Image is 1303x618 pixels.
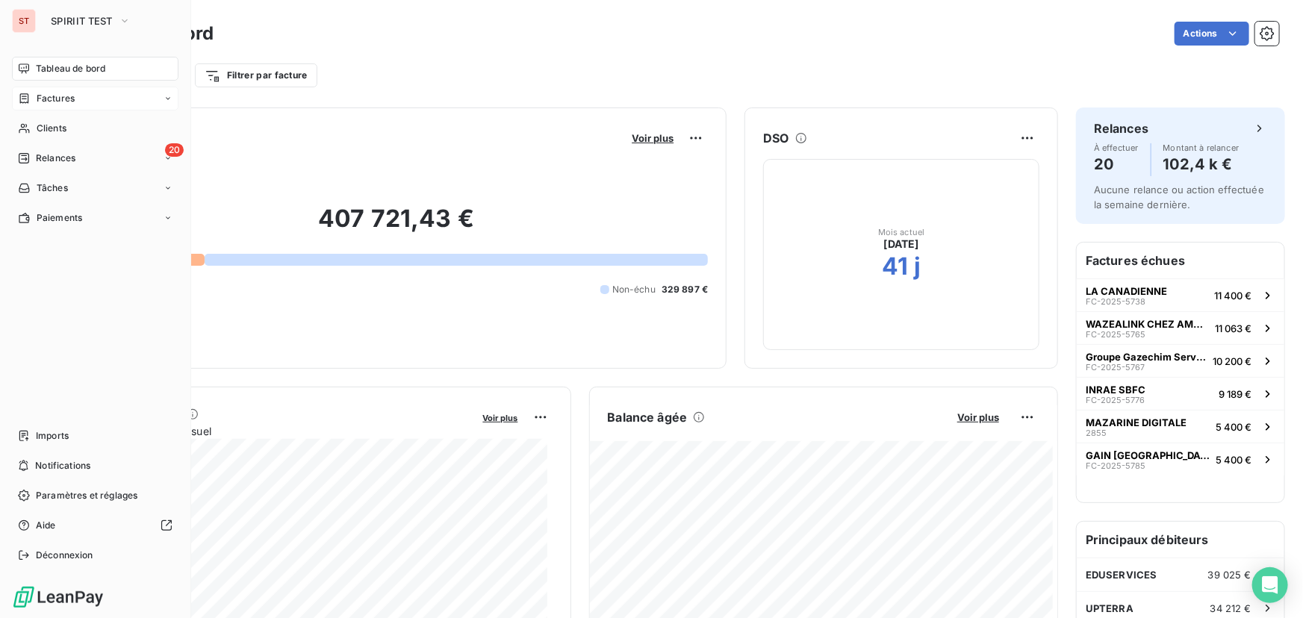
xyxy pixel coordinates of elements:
span: INRAE SBFC [1086,384,1145,396]
span: 10 200 € [1213,355,1251,367]
span: Imports [36,429,69,443]
span: 34 212 € [1210,602,1251,614]
span: FC-2025-5767 [1086,363,1145,372]
span: Paramètres et réglages [36,489,137,502]
span: Relances [36,152,75,165]
span: 11 063 € [1215,322,1251,334]
span: FC-2025-5765 [1086,330,1145,339]
span: 5 400 € [1216,454,1251,466]
button: Groupe Gazechim ServiceFC-2025-576710 200 € [1077,344,1284,377]
h2: 41 [882,252,908,281]
h4: 102,4 k € [1163,152,1240,176]
span: FC-2025-5776 [1086,396,1145,405]
a: Aide [12,514,178,537]
span: GAIN [GEOGRAPHIC_DATA] [1086,449,1210,461]
div: Open Intercom Messenger [1252,567,1288,603]
span: Tableau de bord [36,62,105,75]
span: Clients [37,122,66,135]
span: 9 189 € [1219,388,1251,400]
span: UPTERRA [1086,602,1133,614]
button: Actions [1175,22,1249,46]
span: WAZEALINK CHEZ AMS GROUPE [1086,318,1209,330]
span: 5 400 € [1216,421,1251,433]
span: Aucune relance ou action effectuée la semaine dernière. [1094,184,1264,210]
span: SPIRIIT TEST [51,15,113,27]
span: Montant à relancer [1163,143,1240,152]
span: FC-2025-5785 [1086,461,1145,470]
button: Voir plus [953,411,1004,424]
div: ST [12,9,36,33]
button: GAIN [GEOGRAPHIC_DATA]FC-2025-57855 400 € [1077,443,1284,475]
h6: Relances [1094,119,1148,137]
h6: DSO [763,129,789,147]
h6: Principaux débiteurs [1077,522,1284,558]
h2: 407 721,43 € [84,204,708,249]
button: Voir plus [479,411,523,424]
span: [DATE] [884,237,919,252]
span: Notifications [35,459,90,472]
button: WAZEALINK CHEZ AMS GROUPEFC-2025-576511 063 € [1077,311,1284,344]
span: Voir plus [957,411,999,423]
span: Chiffre d'affaires mensuel [84,423,473,439]
span: MAZARINE DIGITALE [1086,416,1187,428]
button: INRAE SBFCFC-2025-57769 189 € [1077,377,1284,410]
h6: Balance âgée [608,408,688,426]
span: 39 025 € [1208,569,1251,581]
button: LA CANADIENNEFC-2025-573811 400 € [1077,278,1284,311]
span: Paiements [37,211,82,225]
span: 20 [165,143,184,157]
span: Tâches [37,181,68,195]
h6: Factures échues [1077,243,1284,278]
button: MAZARINE DIGITALE28555 400 € [1077,410,1284,443]
h4: 20 [1094,152,1139,176]
h2: j [914,252,921,281]
span: Mois actuel [878,228,925,237]
span: À effectuer [1094,143,1139,152]
button: Voir plus [627,131,678,145]
span: Groupe Gazechim Service [1086,351,1207,363]
span: Aide [36,519,56,532]
span: Voir plus [632,132,674,144]
span: EDUSERVICES [1086,569,1157,581]
span: FC-2025-5738 [1086,297,1145,306]
span: Déconnexion [36,549,93,562]
span: Factures [37,92,75,105]
span: 2855 [1086,428,1107,437]
span: 329 897 € [662,283,708,296]
button: Filtrer par facture [195,63,317,87]
span: LA CANADIENNE [1086,285,1167,297]
span: Voir plus [483,413,518,423]
span: 11 400 € [1214,290,1251,302]
span: Non-échu [612,283,656,296]
img: Logo LeanPay [12,585,105,609]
